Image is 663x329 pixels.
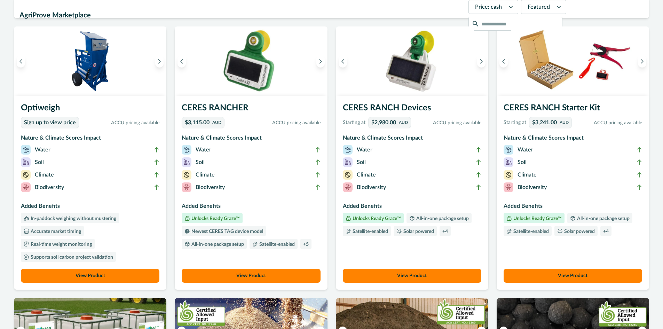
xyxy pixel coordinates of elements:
p: Biodiversity [196,183,225,191]
p: Water [196,146,211,154]
p: Satellite-enabled [512,229,549,234]
p: Solar powered [563,229,595,234]
p: Satellite-enabled [351,229,388,234]
p: Soil [196,158,205,166]
a: Sign up to view price [21,117,79,128]
img: An Optiweigh unit [14,26,166,96]
p: ACCU pricing available [227,119,320,127]
p: ACCU pricing available [82,119,159,127]
button: Previous image [339,55,347,68]
p: Soil [357,158,366,166]
p: AUD [212,120,221,125]
h3: CERES RANCH Starter Kit [504,102,642,117]
p: Climate [357,171,376,179]
p: Biodiversity [518,183,547,191]
p: AUD [560,120,569,125]
p: Solar powered [402,229,434,234]
p: Starting at [504,119,526,126]
p: Supports soil carbon project validation [29,255,113,260]
p: Water [357,146,372,154]
h3: Nature & Climate Scores Impact [504,134,642,145]
h3: Added Benefits [343,202,481,213]
p: Unlocks Ready Graze™ [351,216,401,221]
p: + 4 [442,229,448,234]
button: View Product [504,269,642,283]
p: + 4 [603,229,609,234]
p: ACCU pricing available [575,119,642,127]
p: Biodiversity [35,183,64,191]
h3: Nature & Climate Scores Impact [182,134,320,145]
p: All-in-one package setup [190,242,244,247]
p: Water [518,146,533,154]
p: In-paddock weighing without mustering [29,216,116,221]
p: Climate [518,171,537,179]
p: Climate [196,171,215,179]
p: Biodiversity [357,183,386,191]
button: Next image [155,55,164,68]
h2: AgriProve Marketplace [19,9,464,22]
p: Newest CERES TAG device model [190,229,263,234]
p: All-in-one package setup [576,216,630,221]
h3: CERES RANCH Devices [343,102,481,117]
p: AUD [399,120,408,125]
p: Water [35,146,50,154]
p: + 5 [303,242,309,247]
button: Previous image [499,55,508,68]
button: Next image [638,55,646,68]
button: View Product [182,269,320,283]
p: Starting at [343,119,365,126]
h3: Added Benefits [504,202,642,213]
button: Previous image [177,55,186,68]
p: Unlocks Ready Graze™ [190,216,240,221]
p: Climate [35,171,54,179]
h3: Added Benefits [182,202,320,213]
p: Sign up to view price [24,119,76,126]
button: Next image [316,55,325,68]
img: A single CERES RANCH device [336,26,488,96]
button: View Product [21,269,159,283]
p: $2,980.00 [371,120,396,125]
p: $3,115.00 [185,120,210,125]
button: Next image [477,55,486,68]
h3: Nature & Climate Scores Impact [21,134,159,145]
h3: Added Benefits [21,202,159,213]
img: A CERES RANCH starter kit [497,26,649,96]
h3: Nature & Climate Scores Impact [343,134,481,145]
h3: CERES RANCHER [182,102,320,117]
p: Accurate market timing [29,229,81,234]
p: All-in-one package setup [415,216,469,221]
p: $3,241.00 [532,120,557,125]
p: ACCU pricing available [414,119,481,127]
p: Soil [518,158,527,166]
p: Real-time weight monitoring [29,242,92,247]
p: Soil [35,158,44,166]
p: Satellite-enabled [258,242,295,247]
img: A single CERES RANCHER device [175,26,327,96]
button: Previous image [17,55,25,68]
button: View Product [343,269,481,283]
p: Unlocks Ready Graze™ [512,216,562,221]
h3: Optiweigh [21,102,159,117]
